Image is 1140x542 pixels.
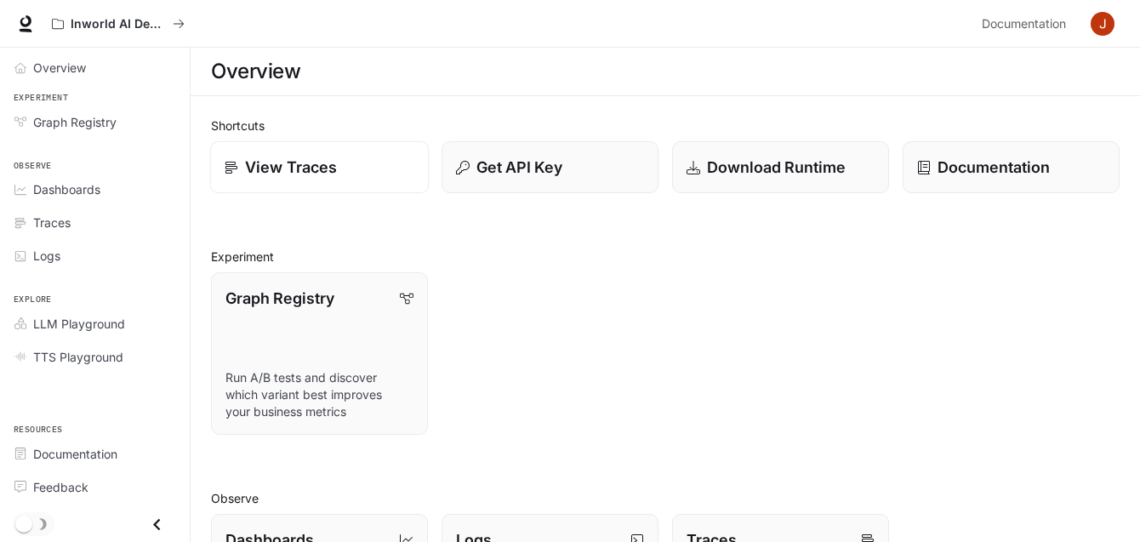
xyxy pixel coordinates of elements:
[210,141,430,194] a: View Traces
[33,214,71,231] span: Traces
[211,54,300,88] h1: Overview
[33,445,117,463] span: Documentation
[1091,12,1114,36] img: User avatar
[7,439,183,469] a: Documentation
[33,247,60,265] span: Logs
[15,514,32,533] span: Dark mode toggle
[7,472,183,502] a: Feedback
[33,478,88,496] span: Feedback
[44,7,192,41] button: All workspaces
[7,208,183,237] a: Traces
[33,180,100,198] span: Dashboards
[71,17,166,31] p: Inworld AI Demos
[138,507,176,542] button: Close drawer
[211,272,428,435] a: Graph RegistryRun A/B tests and discover which variant best improves your business metrics
[476,156,562,179] p: Get API Key
[33,59,86,77] span: Overview
[211,248,1120,265] h2: Experiment
[33,113,117,131] span: Graph Registry
[7,342,183,372] a: TTS Playground
[982,14,1066,35] span: Documentation
[33,348,123,366] span: TTS Playground
[211,489,1120,507] h2: Observe
[7,53,183,83] a: Overview
[903,141,1120,193] a: Documentation
[211,117,1120,134] h2: Shortcuts
[707,156,846,179] p: Download Runtime
[7,174,183,204] a: Dashboards
[7,107,183,137] a: Graph Registry
[7,309,183,339] a: LLM Playground
[225,369,413,420] p: Run A/B tests and discover which variant best improves your business metrics
[7,241,183,271] a: Logs
[442,141,658,193] button: Get API Key
[975,7,1079,41] a: Documentation
[672,141,889,193] a: Download Runtime
[245,156,337,179] p: View Traces
[938,156,1050,179] p: Documentation
[33,315,125,333] span: LLM Playground
[1086,7,1120,41] button: User avatar
[225,287,334,310] p: Graph Registry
